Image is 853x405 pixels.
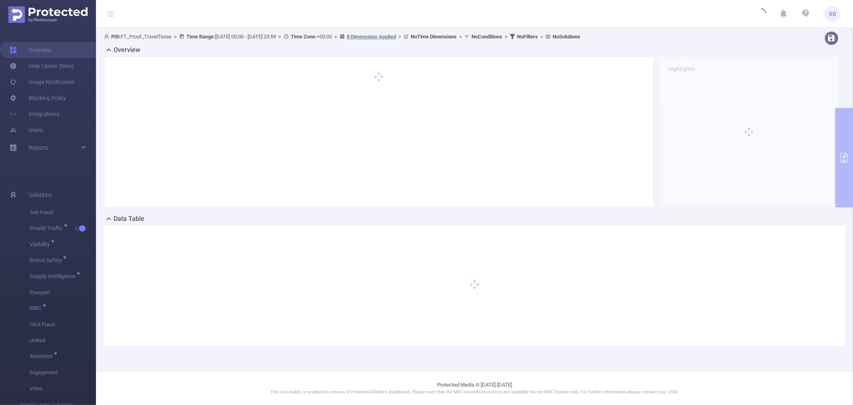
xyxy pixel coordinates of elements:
[396,34,404,40] span: >
[347,34,396,40] u: 8 Dimensions Applied
[29,144,48,151] span: Reports
[114,214,144,224] h2: Data Table
[114,45,140,55] h2: Overview
[10,58,74,74] a: Help Center (New)
[104,34,111,39] i: icon: user
[291,34,317,40] b: Time Zone:
[10,90,66,106] a: Blocking Policy
[30,365,96,381] span: Engagement
[29,140,48,156] a: Reports
[538,34,545,40] span: >
[172,34,179,40] span: >
[411,34,457,40] b: No Time Dimensions
[332,34,340,40] span: >
[829,6,836,22] span: RB
[10,106,59,122] a: Integrations
[517,34,538,40] b: No Filters
[502,34,510,40] span: >
[10,42,52,58] a: Overview
[10,122,43,138] a: Users
[30,353,56,359] span: Attention
[96,371,853,405] footer: Protected Media © [DATE]-[DATE]
[8,6,88,23] img: Protected Media
[30,225,66,231] span: Invalid Traffic
[30,273,78,279] span: Supply Intelligence
[30,333,96,349] span: Unified
[30,305,44,311] span: MRC
[186,34,215,40] b: Time Range:
[757,8,766,20] i: icon: loading
[471,34,502,40] b: No Conditions
[116,389,833,396] p: This is a stable, in production version of Protected Media's dashboard. Please note that the MRC ...
[457,34,464,40] span: >
[30,285,96,301] span: Passport
[10,74,75,90] a: Usage Notification
[30,257,65,263] span: Brand Safety
[276,34,284,40] span: >
[30,205,96,221] span: Anti-Fraud
[29,187,52,203] span: Solutions
[111,34,121,40] b: PID:
[30,241,53,247] span: Visibility
[104,34,580,40] span: FT_Proof_TravelTexas [DATE] 00:00 - [DATE] 23:59 +00:00
[30,317,96,333] span: Click Fraud
[30,381,96,397] span: Video
[553,34,580,40] b: No Solutions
